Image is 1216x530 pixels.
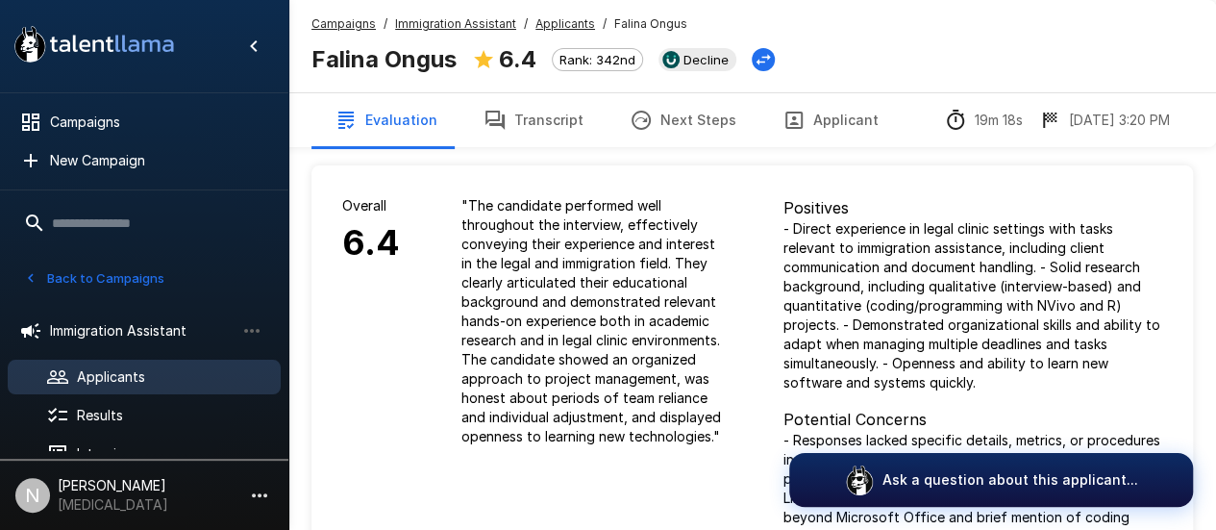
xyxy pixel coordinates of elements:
[395,16,516,31] u: Immigration Assistant
[783,408,1163,431] p: Potential Concerns
[844,465,875,495] img: logo_glasses@2x.png
[524,14,528,34] span: /
[783,196,1163,219] p: Positives
[607,93,759,147] button: Next Steps
[783,219,1163,392] p: - Direct experience in legal clinic settings with tasks relevant to immigration assistance, inclu...
[662,51,680,68] img: ukg_logo.jpeg
[311,45,457,73] b: Falina Ongus
[882,470,1138,490] p: Ask a question about this applicant...
[499,45,536,73] b: 6.4
[342,196,400,215] p: Overall
[342,215,400,271] h6: 6.4
[461,196,722,446] p: " The candidate performed well throughout the interview, effectively conveying their experience a...
[658,48,736,71] div: View profile in UKG
[789,453,1193,507] button: Ask a question about this applicant...
[1038,109,1170,132] div: The date and time when the interview was completed
[460,93,607,147] button: Transcript
[759,93,902,147] button: Applicant
[311,16,376,31] u: Campaigns
[614,14,687,34] span: Falina Ongus
[676,52,736,67] span: Decline
[752,48,775,71] button: Change Stage
[535,16,595,31] u: Applicants
[1069,111,1170,130] p: [DATE] 3:20 PM
[384,14,387,34] span: /
[311,93,460,147] button: Evaluation
[603,14,607,34] span: /
[975,111,1023,130] p: 19m 18s
[944,109,1023,132] div: The time between starting and completing the interview
[553,52,642,67] span: Rank: 342nd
